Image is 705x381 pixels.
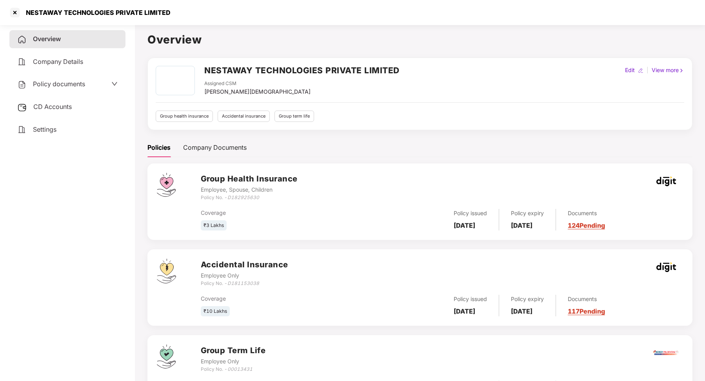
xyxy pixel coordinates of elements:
[201,259,288,271] h3: Accidental Insurance
[274,111,314,122] div: Group term life
[568,221,605,229] a: 124 Pending
[17,57,27,67] img: svg+xml;base64,PHN2ZyB4bWxucz0iaHR0cDovL3d3dy53My5vcmcvMjAwMC9zdmciIHdpZHRoPSIyNCIgaGVpZ2h0PSIyNC...
[227,280,259,286] i: D181153038
[17,103,27,112] img: svg+xml;base64,PHN2ZyB3aWR0aD0iMjUiIGhlaWdodD0iMjQiIHZpZXdCb3g9IjAgMCAyNSAyNCIgZmlsbD0ibm9uZSIgeG...
[111,81,118,87] span: down
[157,173,176,197] img: svg+xml;base64,PHN2ZyB4bWxucz0iaHR0cDovL3d3dy53My5vcmcvMjAwMC9zdmciIHdpZHRoPSI0Ny43MTQiIGhlaWdodD...
[204,87,311,96] div: [PERSON_NAME][DEMOGRAPHIC_DATA]
[147,31,692,48] h1: Overview
[33,80,85,88] span: Policy documents
[656,176,676,186] img: godigit.png
[201,271,288,280] div: Employee Only
[623,66,636,74] div: Edit
[147,143,171,152] div: Policies
[201,345,266,357] h3: Group Term Life
[201,209,362,217] div: Coverage
[33,103,72,111] span: CD Accounts
[33,58,83,65] span: Company Details
[454,307,475,315] b: [DATE]
[201,366,266,373] div: Policy No. -
[650,66,686,74] div: View more
[33,35,61,43] span: Overview
[201,185,298,194] div: Employee, Spouse, Children
[511,221,532,229] b: [DATE]
[638,68,643,73] img: editIcon
[201,194,298,201] div: Policy No. -
[17,80,27,89] img: svg+xml;base64,PHN2ZyB4bWxucz0iaHR0cDovL3d3dy53My5vcmcvMjAwMC9zdmciIHdpZHRoPSIyNCIgaGVpZ2h0PSIyNC...
[201,173,298,185] h3: Group Health Insurance
[201,280,288,287] div: Policy No. -
[201,294,362,303] div: Coverage
[568,209,605,218] div: Documents
[454,209,487,218] div: Policy issued
[511,209,544,218] div: Policy expiry
[568,295,605,303] div: Documents
[17,35,27,44] img: svg+xml;base64,PHN2ZyB4bWxucz0iaHR0cDovL3d3dy53My5vcmcvMjAwMC9zdmciIHdpZHRoPSIyNCIgaGVpZ2h0PSIyNC...
[218,111,270,122] div: Accidental insurance
[156,111,213,122] div: Group health insurance
[157,259,176,283] img: svg+xml;base64,PHN2ZyB4bWxucz0iaHR0cDovL3d3dy53My5vcmcvMjAwMC9zdmciIHdpZHRoPSI0OS4zMjEiIGhlaWdodD...
[183,143,247,152] div: Company Documents
[33,125,56,133] span: Settings
[201,220,227,231] div: ₹3 Lakhs
[204,64,400,77] h2: NESTAWAY TECHNOLOGIES PRIVATE LIMITED
[652,339,680,366] img: iciciprud.png
[511,307,532,315] b: [DATE]
[679,68,684,73] img: rightIcon
[157,345,176,368] img: svg+xml;base64,PHN2ZyB4bWxucz0iaHR0cDovL3d3dy53My5vcmcvMjAwMC9zdmciIHdpZHRoPSI0Ny43MTQiIGhlaWdodD...
[511,295,544,303] div: Policy expiry
[201,357,266,366] div: Employee Only
[568,307,605,315] a: 117 Pending
[17,125,27,134] img: svg+xml;base64,PHN2ZyB4bWxucz0iaHR0cDovL3d3dy53My5vcmcvMjAwMC9zdmciIHdpZHRoPSIyNCIgaGVpZ2h0PSIyNC...
[227,194,259,200] i: D182925630
[21,9,171,16] div: NESTAWAY TECHNOLOGIES PRIVATE LIMITED
[454,295,487,303] div: Policy issued
[645,66,650,74] div: |
[227,366,253,372] i: 00013431
[656,262,676,272] img: godigit.png
[201,306,230,317] div: ₹10 Lakhs
[204,80,311,87] div: Assigned CSM
[454,221,475,229] b: [DATE]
